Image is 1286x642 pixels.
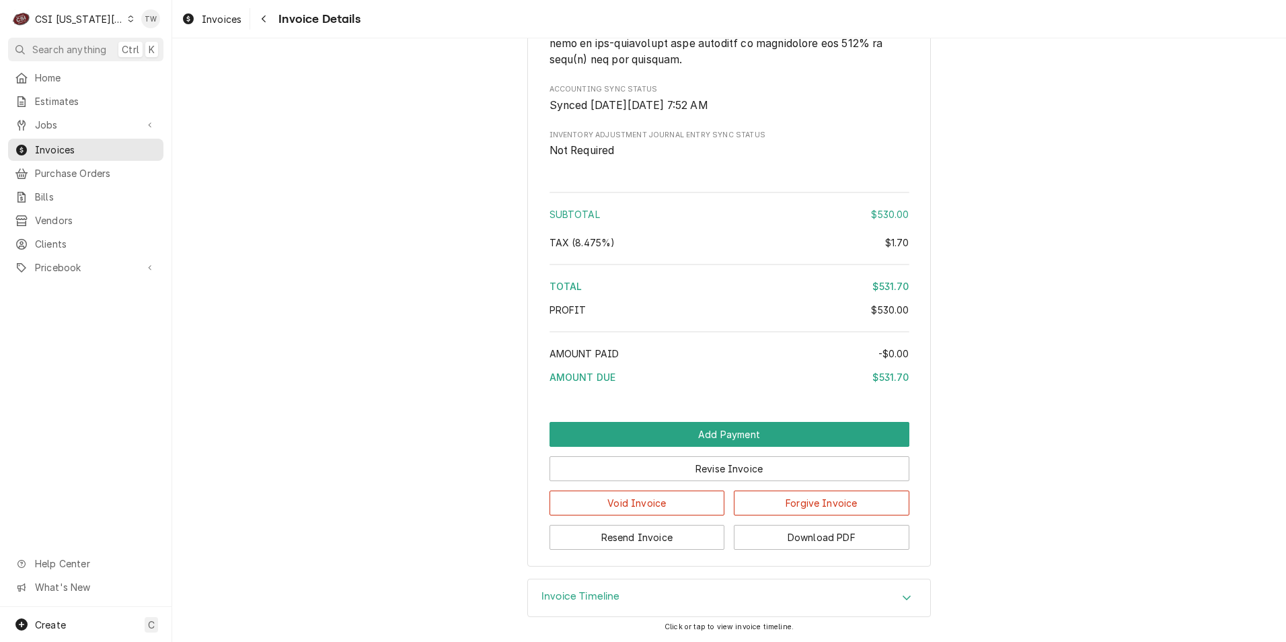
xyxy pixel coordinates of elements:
span: Help Center [35,557,155,571]
div: Total [550,279,909,293]
div: Accordion Header [528,579,930,617]
span: Profit [550,304,587,316]
a: Go to Pricebook [8,256,163,279]
div: Button Group Row [550,422,909,447]
div: $1.70 [885,236,909,250]
button: Revise Invoice [550,456,909,481]
div: $531.70 [872,279,909,293]
div: Button Group Row [550,515,909,550]
button: Add Payment [550,422,909,447]
button: Search anythingCtrlK [8,38,163,61]
div: $530.00 [871,207,909,221]
button: Navigate back [253,8,274,30]
div: Accounting Sync Status [550,84,909,113]
span: Jobs [35,118,137,132]
span: C [148,618,155,632]
div: C [12,9,31,28]
span: Synced [DATE][DATE] 7:52 AM [550,99,708,112]
div: -$0.00 [878,347,909,361]
span: Pricebook [35,260,137,275]
span: Invoices [202,12,241,26]
a: Go to What's New [8,576,163,598]
a: Go to Help Center [8,552,163,575]
a: Invoices [8,139,163,161]
div: Subtotal [550,207,909,221]
div: Amount Due [550,370,909,384]
span: Bills [35,190,157,204]
span: Ctrl [122,42,139,57]
span: Click or tap to view invoice timeline. [665,622,794,631]
span: Invoice Details [274,10,360,28]
span: Accounting Sync Status [550,98,909,114]
a: Home [8,67,163,89]
div: $531.70 [872,370,909,384]
div: Invoice Timeline [527,579,931,618]
button: Accordion Details Expand Trigger [528,579,930,617]
div: Button Group [550,422,909,550]
span: Inventory Adjustment Journal Entry Sync Status [550,143,909,159]
div: Amount Paid [550,347,909,361]
span: Subtotal [550,209,600,220]
span: What's New [35,580,155,594]
div: TW [141,9,160,28]
span: Not Required [550,144,615,157]
div: Tori Warrick's Avatar [141,9,160,28]
a: Go to Jobs [8,114,163,136]
a: Clients [8,233,163,255]
span: Tax ( 8.475% ) [550,237,615,248]
div: Amount Summary [550,187,909,394]
div: CSI [US_STATE][GEOGRAPHIC_DATA] [35,12,124,26]
h3: Invoice Timeline [541,590,620,603]
a: Invoices [176,8,247,30]
span: K [149,42,155,57]
button: Void Invoice [550,491,725,515]
span: Vendors [35,213,157,227]
div: CSI Kansas City's Avatar [12,9,31,28]
button: Forgive Invoice [734,491,909,515]
a: Vendors [8,209,163,231]
div: $530.00 [871,303,909,317]
span: Inventory Adjustment Journal Entry Sync Status [550,130,909,141]
span: Invoices [35,143,157,157]
div: Tax [550,236,909,250]
span: Create [35,619,66,631]
a: Estimates [8,90,163,112]
a: Purchase Orders [8,162,163,184]
span: Home [35,71,157,85]
button: Resend Invoice [550,525,725,550]
a: Bills [8,186,163,208]
span: Amount Paid [550,348,619,359]
span: Amount Due [550,371,616,383]
button: Download PDF [734,525,909,550]
div: Button Group Row [550,481,909,515]
div: Button Group Row [550,447,909,481]
span: Estimates [35,94,157,108]
span: Purchase Orders [35,166,157,180]
div: Inventory Adjustment Journal Entry Sync Status [550,130,909,159]
span: Total [550,281,582,292]
span: Clients [35,237,157,251]
div: Profit [550,303,909,317]
span: Accounting Sync Status [550,84,909,95]
span: Search anything [32,42,106,57]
